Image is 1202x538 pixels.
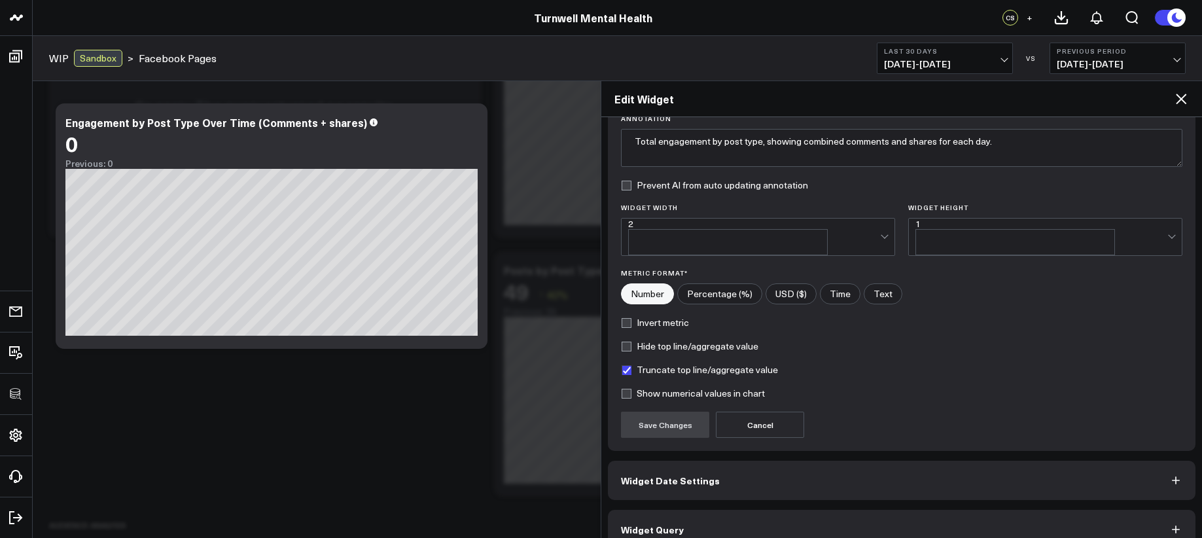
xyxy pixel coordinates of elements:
label: Prevent AI from auto updating annotation [621,180,808,190]
div: 1 [915,219,1167,229]
div: Engagement by Post Type Over Time (Comments + shares) [65,115,367,130]
b: Previous Period [1057,47,1178,55]
div: Previous: 35 [504,306,916,317]
span: Widget Query [621,524,684,535]
button: Cancel [716,412,804,438]
label: Truncate top line/aggregate value [621,365,778,375]
label: Widget Width [621,204,895,211]
label: Number [621,283,674,304]
label: Time [820,283,860,304]
a: Turnwell Mental Health [534,10,652,25]
a: WIP [49,51,69,65]
label: Invert metric [621,317,689,328]
button: Previous Period[DATE]-[DATE] [1050,43,1186,74]
div: Previous: 0 [65,158,478,169]
textarea: Total engagement by post type, showing combined comments and shares for each day. [621,129,1182,167]
label: Widget Height [908,204,1182,211]
label: Show numerical values in chart [621,388,765,399]
button: + [1021,10,1037,26]
p: So sorry. The query returned no results. [135,96,395,116]
h2: Edit Widget [614,92,1173,106]
button: Last 30 Days[DATE]-[DATE] [877,43,1013,74]
span: [DATE] - [DATE] [1057,59,1178,69]
label: USD ($) [766,283,817,304]
label: Metric Format* [621,269,1182,277]
div: 0 [65,132,78,155]
label: Annotation [621,115,1182,122]
label: Percentage (%) [677,283,762,304]
button: Widget Date Settings [608,461,1195,500]
div: 49 [504,279,529,303]
span: Widget Date Settings [621,475,720,486]
div: VS [1019,54,1043,62]
div: CS [1002,10,1018,26]
div: Posts by Post Type Over Time [504,263,660,278]
span: ↑ [539,286,544,303]
a: Facebook Pages [139,51,217,65]
b: Last 30 Days [884,47,1006,55]
span: + [1027,13,1033,22]
label: Text [864,283,902,304]
div: > [49,50,133,67]
span: [DATE] - [DATE] [884,59,1006,69]
button: Save Changes [621,412,709,438]
div: Sandbox [74,50,122,67]
label: Hide top line/aggregate value [621,341,758,351]
div: 2 [628,219,880,229]
span: 40% [546,287,568,302]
